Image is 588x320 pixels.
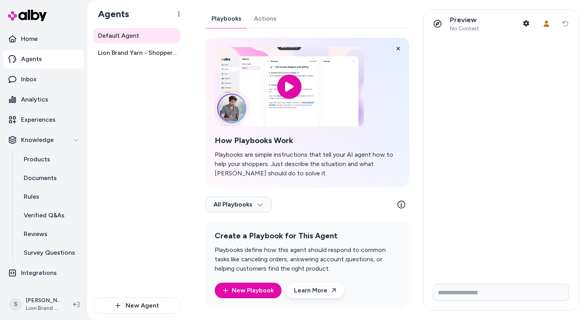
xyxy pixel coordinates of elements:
[450,16,479,24] p: Preview
[3,131,84,149] button: Knowledge
[92,8,129,20] h1: Agents
[98,48,177,58] span: Lion Brand Yarn - Shopper Assistant
[248,9,283,28] a: Actions
[98,31,139,40] span: Default Agent
[21,54,42,64] p: Agents
[24,248,75,257] p: Survey Questions
[21,95,48,104] p: Analytics
[93,45,180,61] a: Lion Brand Yarn - Shopper Assistant
[26,304,61,312] span: Lion Brand Yarn
[24,155,50,164] p: Products
[21,75,37,84] p: Inbox
[215,231,400,241] h2: Create a Playbook for This Agent
[286,283,345,298] a: Learn More
[215,245,400,273] p: Playbooks define how this agent should respond to common tasks like canceling orders, answering a...
[3,50,84,68] a: Agents
[21,34,38,44] p: Home
[16,206,84,225] a: Verified Q&As
[3,264,84,282] a: Integrations
[24,173,57,183] p: Documents
[5,292,67,317] button: S[PERSON_NAME]Lion Brand Yarn
[222,286,274,295] a: New Playbook
[3,30,84,48] a: Home
[450,25,479,32] span: No Context
[215,283,282,298] button: New Playbook
[24,211,65,220] p: Verified Q&As
[21,135,54,145] p: Knowledge
[93,297,180,314] button: New Agent
[24,229,47,239] p: Reviews
[3,90,84,109] a: Analytics
[24,192,39,201] p: Rules
[26,297,61,304] p: [PERSON_NAME]
[21,268,57,278] p: Integrations
[21,115,56,124] p: Experiences
[16,187,84,206] a: Rules
[9,298,22,311] span: S
[16,150,84,169] a: Products
[3,70,84,89] a: Inbox
[433,284,569,301] input: Write your prompt here
[213,201,263,208] span: All Playbooks
[215,136,400,145] h2: How Playbooks Work
[205,9,248,28] a: Playbooks
[8,10,47,21] img: alby Logo
[215,150,400,178] p: Playbooks are simple instructions that tell your AI agent how to help your shoppers. Just describ...
[3,110,84,129] a: Experiences
[205,197,271,212] button: All Playbooks
[93,28,180,44] a: Default Agent
[16,169,84,187] a: Documents
[16,243,84,262] a: Survey Questions
[16,225,84,243] a: Reviews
